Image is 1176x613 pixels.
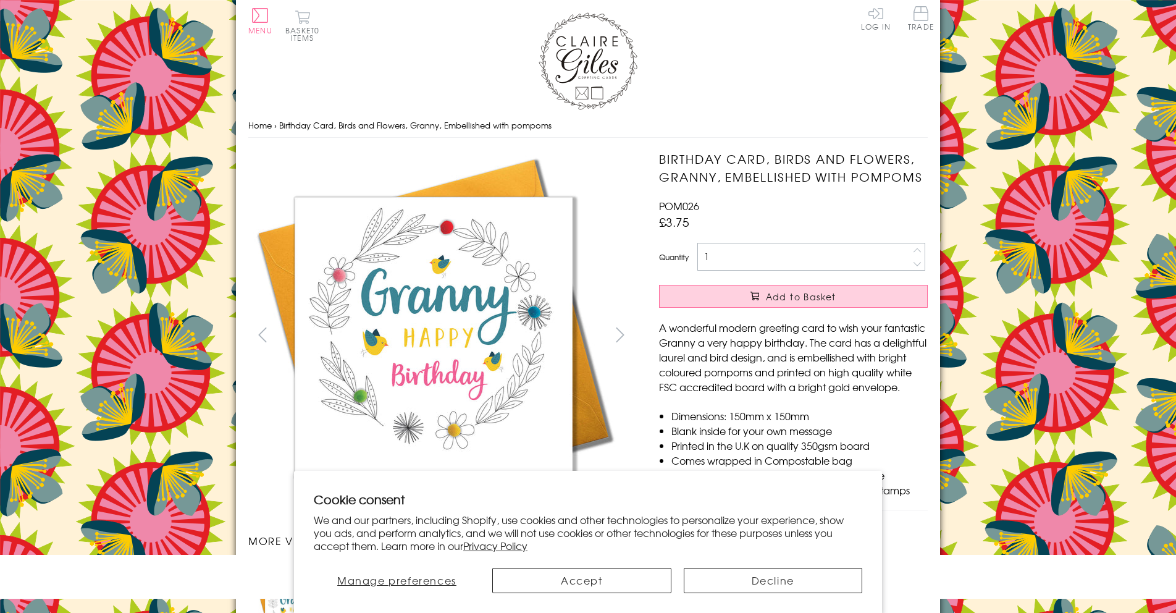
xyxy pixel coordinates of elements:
[908,6,934,30] span: Trade
[766,290,836,303] span: Add to Basket
[671,438,928,453] li: Printed in the U.K on quality 350gsm board
[908,6,934,33] a: Trade
[861,6,891,30] a: Log In
[248,113,928,138] nav: breadcrumbs
[671,453,928,468] li: Comes wrapped in Compostable bag
[248,150,619,521] img: Birthday Card, Birds and Flowers, Granny, Embellished with pompoms
[671,468,928,483] li: With matching sustainable sourced envelope
[659,213,689,230] span: £3.75
[279,119,552,131] span: Birthday Card, Birds and Flowers, Granny, Embellished with pompoms
[248,25,272,36] span: Menu
[634,150,1005,520] img: Birthday Card, Birds and Flowers, Granny, Embellished with pompoms
[659,285,928,308] button: Add to Basket
[248,321,276,349] button: prev
[314,568,480,593] button: Manage preferences
[314,491,862,508] h2: Cookie consent
[248,8,272,34] button: Menu
[291,25,319,43] span: 0 items
[274,119,277,131] span: ›
[671,423,928,438] li: Blank inside for your own message
[314,514,862,552] p: We and our partners, including Shopify, use cookies and other technologies to personalize your ex...
[659,198,699,213] span: POM026
[463,538,527,553] a: Privacy Policy
[659,252,689,263] label: Quantity
[492,568,671,593] button: Accept
[285,10,319,41] button: Basket0 items
[659,150,928,186] h1: Birthday Card, Birds and Flowers, Granny, Embellished with pompoms
[659,320,928,394] p: A wonderful modern greeting card to wish your fantastic Granny a very happy birthday. The card ha...
[248,533,634,548] h3: More views
[607,321,634,349] button: next
[337,573,456,588] span: Manage preferences
[539,12,637,110] img: Claire Giles Greetings Cards
[248,119,272,131] a: Home
[671,408,928,423] li: Dimensions: 150mm x 150mm
[684,568,863,593] button: Decline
